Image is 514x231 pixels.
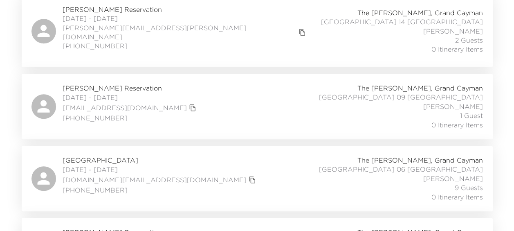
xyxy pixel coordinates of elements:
[423,174,483,183] span: [PERSON_NAME]
[423,27,483,36] span: [PERSON_NAME]
[357,8,483,17] span: The [PERSON_NAME], Grand Cayman
[63,165,258,174] span: [DATE] - [DATE]
[455,36,483,45] span: 2 Guests
[63,186,258,195] span: [PHONE_NUMBER]
[63,84,198,93] span: [PERSON_NAME] Reservation
[63,175,247,184] a: [DOMAIN_NAME][EMAIL_ADDRESS][DOMAIN_NAME]
[63,103,187,112] a: [EMAIL_ADDRESS][DOMAIN_NAME]
[63,113,198,122] span: [PHONE_NUMBER]
[22,146,493,211] a: [GEOGRAPHIC_DATA][DATE] - [DATE][DOMAIN_NAME][EMAIL_ADDRESS][DOMAIN_NAME]copy primary member emai...
[431,120,483,129] span: 0 Itinerary Items
[63,14,308,23] span: [DATE] - [DATE]
[63,5,308,14] span: [PERSON_NAME] Reservation
[247,174,258,186] button: copy primary member email
[431,45,483,54] span: 0 Itinerary Items
[431,192,483,202] span: 0 Itinerary Items
[63,41,308,50] span: [PHONE_NUMBER]
[423,102,483,111] span: [PERSON_NAME]
[63,23,297,42] a: [PERSON_NAME][EMAIL_ADDRESS][PERSON_NAME][DOMAIN_NAME]
[22,74,493,139] a: [PERSON_NAME] Reservation[DATE] - [DATE][EMAIL_ADDRESS][DOMAIN_NAME]copy primary member email[PHO...
[319,93,483,102] span: [GEOGRAPHIC_DATA] 09 [GEOGRAPHIC_DATA]
[460,111,483,120] span: 1 Guest
[296,27,308,38] button: copy primary member email
[63,93,198,102] span: [DATE] - [DATE]
[321,17,483,26] span: [GEOGRAPHIC_DATA] 14 [GEOGRAPHIC_DATA]
[455,183,483,192] span: 9 Guests
[63,156,258,165] span: [GEOGRAPHIC_DATA]
[357,156,483,165] span: The [PERSON_NAME], Grand Cayman
[319,165,483,174] span: [GEOGRAPHIC_DATA] 06 [GEOGRAPHIC_DATA]
[357,84,483,93] span: The [PERSON_NAME], Grand Cayman
[187,102,198,113] button: copy primary member email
